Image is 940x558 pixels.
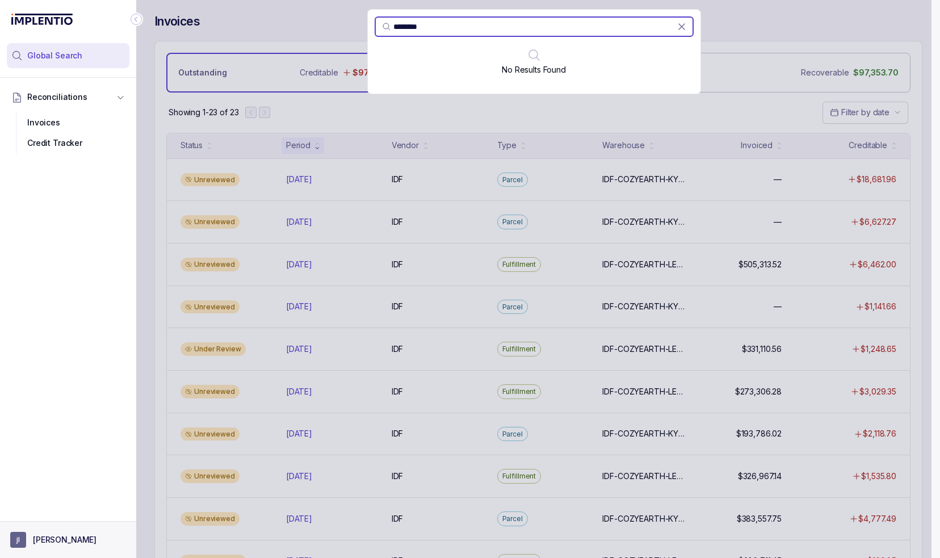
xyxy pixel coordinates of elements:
button: Reconciliations [7,85,129,110]
button: User initials[PERSON_NAME] [10,532,126,548]
div: Reconciliations [7,110,129,156]
div: Collapse Icon [129,12,143,26]
span: Global Search [27,50,82,61]
p: [PERSON_NAME] [33,534,96,546]
span: User initials [10,532,26,548]
div: Invoices [16,112,120,133]
div: Credit Tracker [16,133,120,153]
p: No Results Found [502,64,566,75]
span: Reconciliations [27,91,87,103]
